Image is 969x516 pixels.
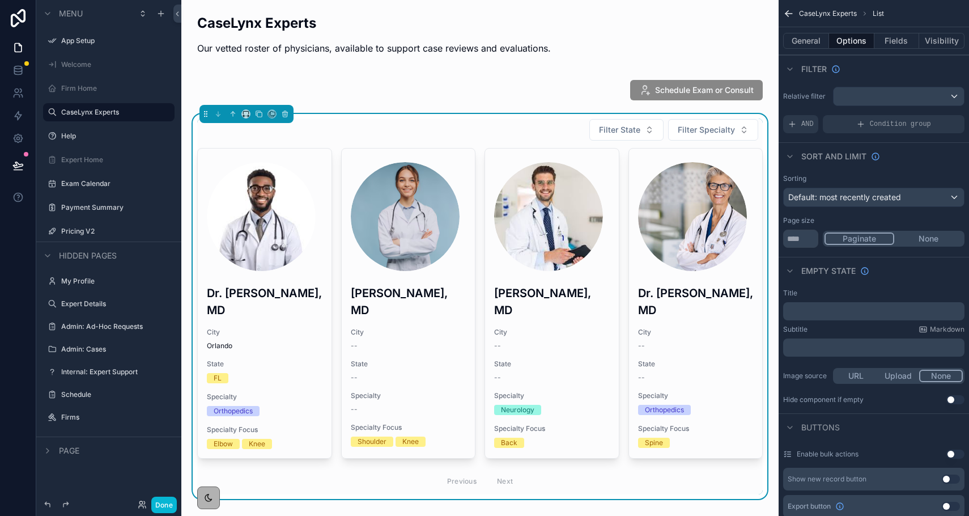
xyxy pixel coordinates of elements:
[783,188,964,207] button: Default: most recently created
[484,148,619,459] a: [PERSON_NAME], MDCity--State--SpecialtyNeurologySpecialty FocusBack
[197,148,332,459] a: Dr. [PERSON_NAME], MDCityOrlandoStateFLSpecialtyOrthopedicsSpecialty FocusElbowKnee
[783,92,828,101] label: Relative filter
[358,437,386,447] div: Shoulder
[61,345,172,354] label: Admin: Cases
[930,325,964,334] span: Markdown
[797,450,858,459] label: Enable bulk actions
[214,439,233,449] div: Elbow
[214,406,253,416] div: Orthopedics
[894,232,963,245] button: None
[645,405,684,415] div: Orthopedics
[799,9,857,18] span: CaseLynx Experts
[494,285,610,319] h3: [PERSON_NAME], MD
[870,120,931,129] span: Condition group
[351,423,466,432] span: Specialty Focus
[801,151,866,162] span: Sort And Limit
[61,299,172,308] label: Expert Details
[61,132,172,141] a: Help
[61,108,168,117] label: CaseLynx Experts
[59,445,79,456] span: Page
[501,405,534,415] div: Neurology
[494,328,610,337] span: City
[61,367,172,377] label: Internal: Expert Support
[351,391,466,400] span: Specialty
[61,36,172,45] label: App Setup
[638,391,754,400] span: Specialty
[351,405,358,414] span: --
[638,285,754,319] h3: Dr. [PERSON_NAME], MD
[61,179,172,188] a: Exam Calendar
[919,370,963,382] button: None
[874,33,920,49] button: Fields
[783,302,964,320] div: scrollable content
[788,475,866,484] div: Show new record button
[59,250,117,261] span: Hidden pages
[783,174,806,183] label: Sorting
[207,285,322,319] h3: Dr. [PERSON_NAME], MD
[61,60,172,69] label: Welcome
[207,392,322,401] span: Specialty
[61,413,172,422] label: Firms
[207,359,322,369] span: State
[877,370,920,382] button: Upload
[61,227,172,236] label: Pricing V2
[61,203,172,212] a: Payment Summary
[783,395,864,404] div: Hide component if empty
[801,422,840,433] span: Buttons
[351,359,466,369] span: State
[494,391,610,400] span: Specialty
[788,192,901,202] span: Default: most recently created
[638,328,754,337] span: City
[873,9,884,18] span: List
[668,119,758,141] button: Select Button
[351,341,358,350] span: --
[61,277,172,286] label: My Profile
[61,390,172,399] label: Schedule
[61,155,172,164] label: Expert Home
[402,437,419,447] div: Knee
[645,438,663,448] div: Spine
[919,325,964,334] a: Markdown
[824,232,894,245] button: Paginate
[151,497,177,513] button: Done
[501,438,517,448] div: Back
[494,359,610,369] span: State
[801,265,856,277] span: Empty state
[783,216,814,225] label: Page size
[638,424,754,433] span: Specialty Focus
[207,341,322,350] span: Orlando
[801,64,827,75] span: Filter
[638,359,754,369] span: State
[59,8,83,19] span: Menu
[351,328,466,337] span: City
[783,289,797,298] label: Title
[919,33,964,49] button: Visibility
[628,148,763,459] a: Dr. [PERSON_NAME], MDCity--State--SpecialtyOrthopedicsSpecialty FocusSpine
[61,322,172,331] label: Admin: Ad-Hoc Requests
[783,371,828,380] label: Image source
[638,341,645,350] span: --
[207,425,322,434] span: Specialty Focus
[638,373,645,382] span: --
[599,124,640,136] span: Filter State
[589,119,664,141] button: Select Button
[494,373,501,382] span: --
[494,424,610,433] span: Specialty Focus
[341,148,476,459] a: [PERSON_NAME], MDCity--State--Specialty--Specialty FocusShoulderKnee
[783,339,964,357] div: scrollable content
[783,325,807,334] label: Subtitle
[351,285,466,319] h3: [PERSON_NAME], MD
[249,439,265,449] div: Knee
[678,124,735,136] span: Filter Specialty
